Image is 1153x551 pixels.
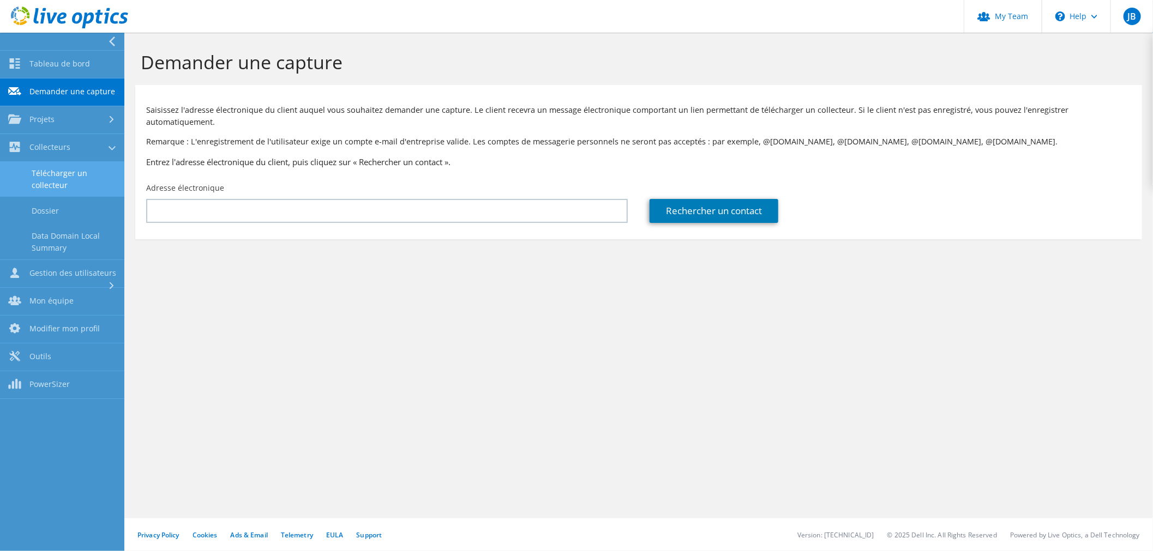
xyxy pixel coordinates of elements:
a: Cookies [193,530,218,540]
a: Support [356,530,382,540]
li: Powered by Live Optics, a Dell Technology [1010,530,1140,540]
label: Adresse électronique [146,183,224,193]
svg: \n [1055,11,1065,21]
span: JB [1124,8,1141,25]
p: Saisissez l'adresse électronique du client auquel vous souhaitez demander une capture. Le client ... [146,104,1131,128]
a: Telemetry [281,530,313,540]
p: Remarque : L'enregistrement de l'utilisateur exige un compte e-mail d'entreprise valide. Les comp... [146,136,1131,148]
a: Privacy Policy [137,530,179,540]
li: © 2025 Dell Inc. All Rights Reserved [887,530,997,540]
h3: Entrez l'adresse électronique du client, puis cliquez sur « Rechercher un contact ». [146,156,1131,168]
li: Version: [TECHNICAL_ID] [797,530,874,540]
a: Ads & Email [231,530,268,540]
a: EULA [326,530,343,540]
a: Rechercher un contact [650,199,778,223]
h1: Demander une capture [141,51,1131,74]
